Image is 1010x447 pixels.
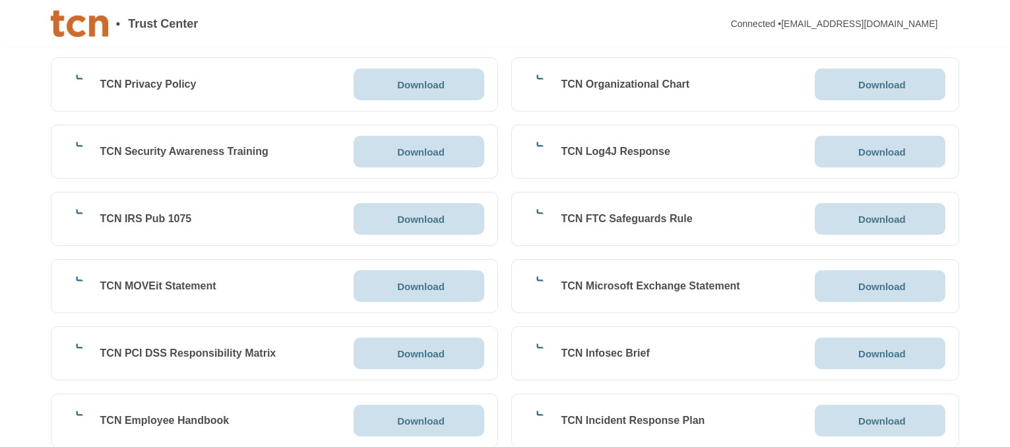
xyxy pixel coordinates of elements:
p: Download [858,282,906,291]
p: Download [858,214,906,224]
div: TCN Organizational Chart [561,78,689,91]
div: TCN FTC Safeguards Rule [561,212,692,225]
div: TCN MOVEit Statement [100,280,216,293]
p: Download [397,147,445,157]
p: Download [858,147,906,157]
div: TCN Microsoft Exchange Statement [561,280,740,293]
p: Download [858,80,906,90]
div: TCN Incident Response Plan [561,414,705,427]
span: Trust Center [128,18,198,30]
img: Company Banner [51,11,108,37]
div: TCN Privacy Policy [100,78,197,91]
p: Download [397,80,445,90]
div: TCN Employee Handbook [100,414,230,427]
div: Connected • [EMAIL_ADDRESS][DOMAIN_NAME] [731,19,938,28]
div: TCN PCI DSS Responsibility Matrix [100,347,276,360]
p: Download [397,282,445,291]
p: Download [858,349,906,359]
span: • [116,18,120,30]
p: Download [397,416,445,426]
p: Download [397,214,445,224]
div: TCN Infosec Brief [561,347,649,360]
div: TCN Security Awareness Training [100,145,268,158]
div: TCN Log4J Response [561,145,670,158]
div: TCN IRS Pub 1075 [100,212,192,225]
p: Download [858,416,906,426]
p: Download [397,349,445,359]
